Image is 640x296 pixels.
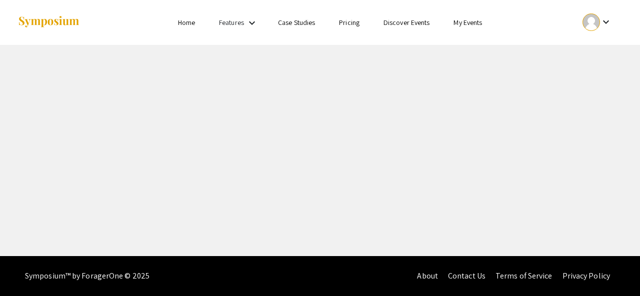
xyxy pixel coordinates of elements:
[178,18,195,27] a: Home
[597,251,632,289] iframe: Chat
[246,17,258,29] mat-icon: Expand Features list
[417,271,438,281] a: About
[219,18,244,27] a: Features
[448,271,485,281] a: Contact Us
[562,271,610,281] a: Privacy Policy
[17,15,80,29] img: Symposium by ForagerOne
[339,18,359,27] a: Pricing
[25,256,149,296] div: Symposium™ by ForagerOne © 2025
[383,18,430,27] a: Discover Events
[600,16,612,28] mat-icon: Expand account dropdown
[572,11,622,33] button: Expand account dropdown
[495,271,552,281] a: Terms of Service
[278,18,315,27] a: Case Studies
[453,18,482,27] a: My Events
